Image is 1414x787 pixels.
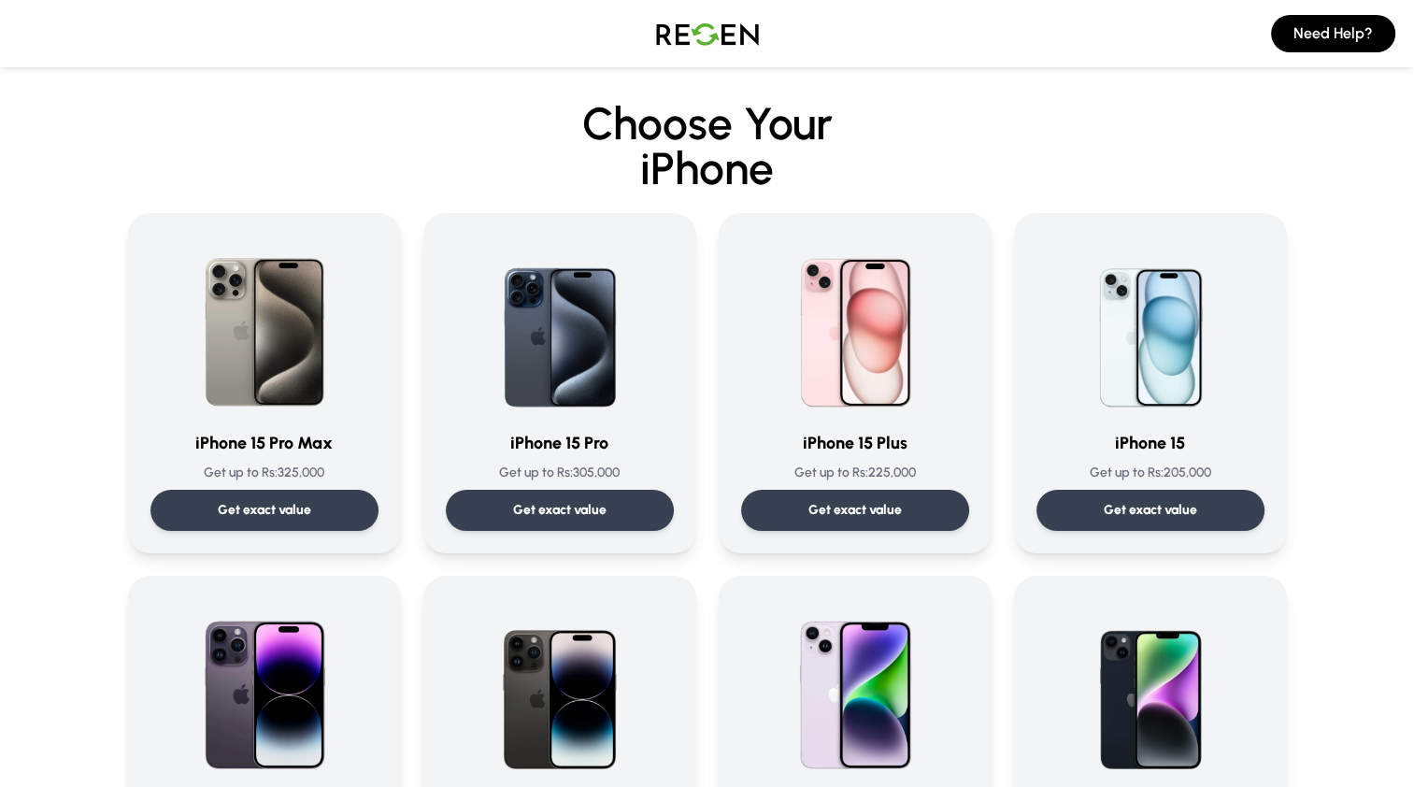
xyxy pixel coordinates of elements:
[150,464,378,482] p: Get up to Rs: 325,000
[582,96,833,150] span: Choose Your
[470,598,650,778] img: iPhone 14 Pro
[446,464,674,482] p: Get up to Rs: 305,000
[1104,501,1197,520] p: Get exact value
[741,430,969,456] h3: iPhone 15 Plus
[446,430,674,456] h3: iPhone 15 Pro
[1036,464,1264,482] p: Get up to Rs: 205,000
[470,236,650,415] img: iPhone 15 Pro
[1036,430,1264,456] h3: iPhone 15
[765,236,945,415] img: iPhone 15 Plus
[741,464,969,482] p: Get up to Rs: 225,000
[128,146,1287,191] span: iPhone
[175,236,354,415] img: iPhone 15 Pro Max
[513,501,607,520] p: Get exact value
[150,430,378,456] h3: iPhone 15 Pro Max
[1271,15,1395,52] button: Need Help?
[642,7,773,60] img: Logo
[218,501,311,520] p: Get exact value
[175,598,354,778] img: iPhone 14 Pro Max
[1061,236,1240,415] img: iPhone 15
[808,501,902,520] p: Get exact value
[765,598,945,778] img: iPhone 14 Plus
[1061,598,1240,778] img: iPhone 14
